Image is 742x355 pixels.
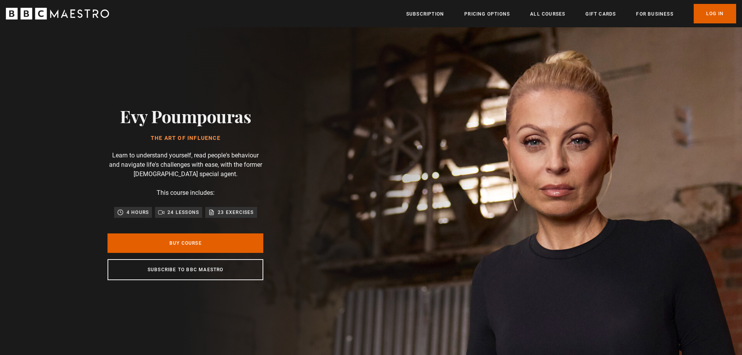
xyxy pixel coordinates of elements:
p: 4 hours [127,208,149,216]
a: All Courses [530,10,565,18]
p: Learn to understand yourself, read people's behaviour and navigate life's challenges with ease, w... [108,151,263,179]
a: Log In [694,4,736,23]
a: Subscription [406,10,444,18]
a: Pricing Options [464,10,510,18]
a: Gift Cards [585,10,616,18]
p: This course includes: [157,188,215,198]
nav: Primary [406,4,736,23]
a: Subscribe to BBC Maestro [108,259,263,280]
p: 23 exercises [218,208,254,216]
h2: Evy Poumpouras [120,106,251,126]
p: 24 lessons [167,208,199,216]
a: For business [636,10,673,18]
svg: BBC Maestro [6,8,109,19]
h1: The Art of Influence [120,135,251,141]
a: Buy Course [108,233,263,253]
